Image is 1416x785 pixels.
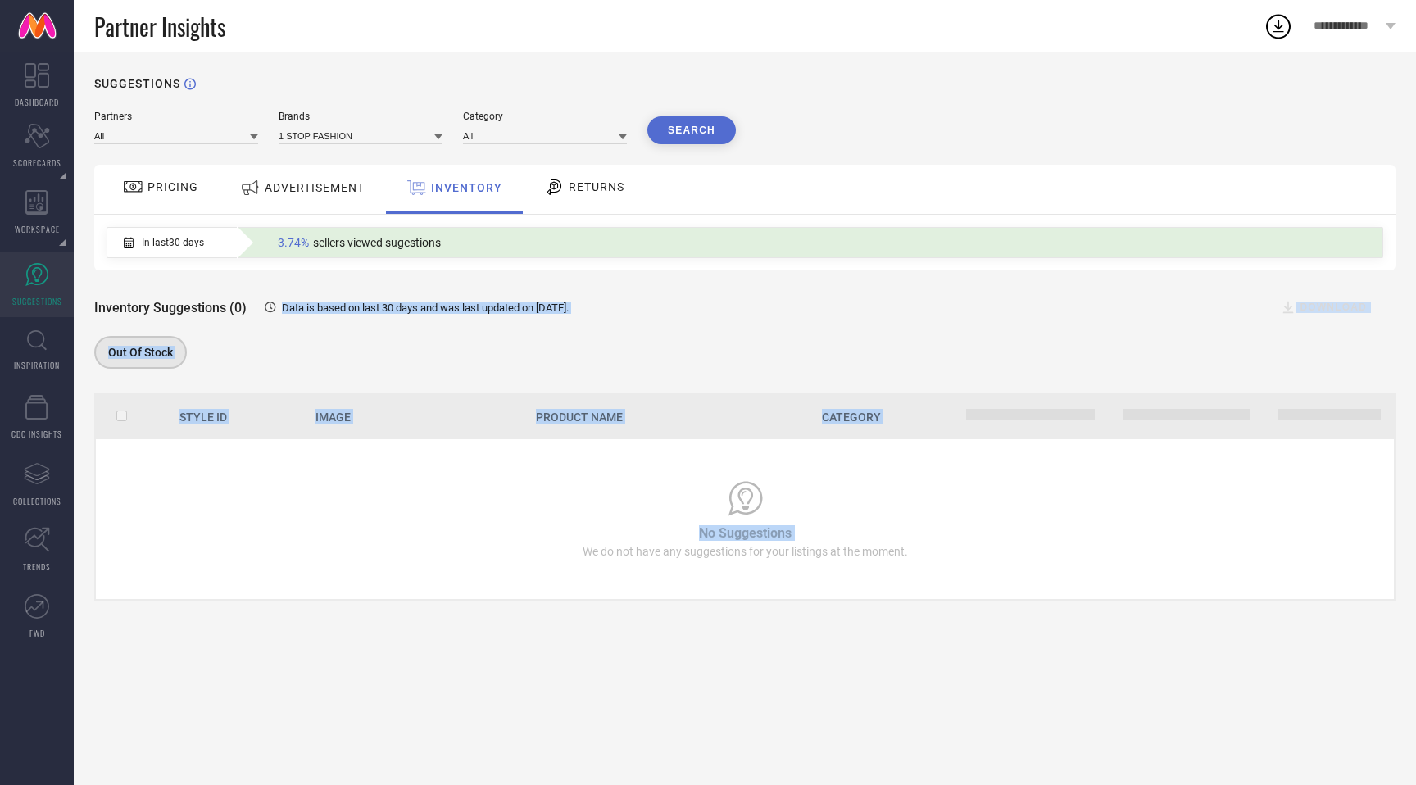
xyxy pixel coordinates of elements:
span: In last 30 days [142,237,204,248]
div: Open download list [1264,11,1293,41]
span: ADVERTISEMENT [265,181,365,194]
span: INSPIRATION [14,359,60,371]
span: Image [315,411,351,424]
span: RETURNS [569,180,624,193]
div: Percentage of sellers who have viewed suggestions for the current Insight Type [270,232,449,253]
span: COLLECTIONS [13,495,61,507]
h1: SUGGESTIONS [94,77,180,90]
span: FWD [29,627,45,639]
span: Style Id [179,411,227,424]
div: Partners [94,111,258,122]
span: TRENDS [23,560,51,573]
span: INVENTORY [431,181,502,194]
span: Category [822,411,881,424]
span: SCORECARDS [13,157,61,169]
span: Inventory Suggestions (0) [94,300,247,315]
span: We do not have any suggestions for your listings at the moment. [583,545,908,558]
span: CDC INSIGHTS [11,428,62,440]
span: 3.74% [278,236,309,249]
span: DASHBOARD [15,96,59,108]
span: sellers viewed sugestions [313,236,441,249]
div: Brands [279,111,442,122]
span: WORKSPACE [15,223,60,235]
span: Data is based on last 30 days and was last updated on [DATE] . [282,302,569,314]
span: Partner Insights [94,10,225,43]
button: Search [647,116,736,144]
span: SUGGESTIONS [12,295,62,307]
span: No Suggestions [699,525,792,541]
div: Category [463,111,627,122]
span: Out Of Stock [108,346,173,359]
span: Product Name [536,411,623,424]
span: PRICING [147,180,198,193]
